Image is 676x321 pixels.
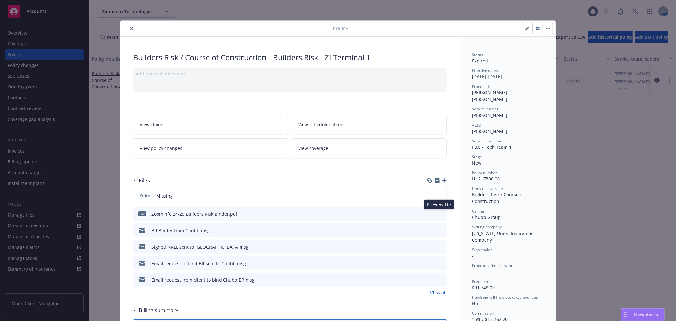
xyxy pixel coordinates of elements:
span: [PERSON_NAME] [472,128,507,134]
span: AC(s) [472,122,481,128]
div: Billing summary [133,306,178,314]
div: BR Binder from Chubb.msg [151,227,210,234]
div: Email request to bind BR sent to Chubb.msg [151,260,246,267]
span: [PERSON_NAME] [PERSON_NAME] [472,89,509,102]
a: View scheduled items [292,115,447,134]
button: preview file [438,227,444,234]
span: Expired [472,58,488,64]
span: Policy [333,25,348,32]
div: Files [133,176,150,185]
span: $91,748.00 [472,285,495,291]
div: Drag to move [621,309,629,321]
a: View all [430,289,447,296]
div: Builders Risk / Course of Construction - Builders Risk - ZI Terminal 1 [133,52,447,63]
span: Chubb Group [472,214,501,220]
h3: Files [139,176,150,185]
button: download file [428,244,433,250]
div: Signed NKLL sent to [GEOGRAPHIC_DATA]msg [151,244,248,250]
span: I11217886 001 [472,176,502,182]
button: preview file [438,277,444,283]
div: Preview file [424,200,454,209]
span: View scheduled items [299,121,345,128]
span: Program administrator [472,263,512,268]
span: - [472,253,473,259]
button: preview file [438,211,444,217]
span: Service lead team [472,138,504,144]
span: Stage [472,154,482,160]
span: Nova Assist [634,312,659,317]
span: New [472,160,481,166]
span: Wholesaler [472,247,492,252]
div: Email request from client to bind Chubb BR.msg [151,277,254,283]
div: [DATE] - [DATE] [472,68,543,80]
button: preview file [438,244,444,250]
div: Add internal notes here... [136,70,444,77]
span: - [472,269,473,275]
span: View policy changes [140,145,182,152]
div: ZoomInfo 24-25 Builders Risk Binder.pdf [151,211,237,217]
span: Missing [156,193,173,199]
button: download file [428,211,433,217]
span: [US_STATE] Union Insurance Company [472,230,533,243]
button: download file [428,260,433,267]
span: [PERSON_NAME] [472,112,507,118]
button: download file [428,277,433,283]
button: download file [428,227,433,234]
button: Nova Assist [621,308,665,321]
a: View claims [133,115,288,134]
span: pdf [138,211,146,216]
span: Writing company [472,224,502,230]
span: View claims [140,121,164,128]
h3: Billing summary [139,306,178,314]
span: Premium [472,279,488,284]
span: Policy number [472,170,497,175]
button: close [128,25,136,32]
span: Policy [138,193,151,199]
span: Commission [472,311,494,316]
span: Producer(s) [472,84,493,89]
span: Newfront will file state taxes and fees [472,295,538,300]
span: Status [472,52,483,57]
span: Effective dates [472,68,498,73]
span: Service lead(s) [472,106,498,112]
a: View coverage [292,138,447,158]
span: No [472,300,478,306]
button: preview file [438,260,444,267]
span: View coverage [299,145,329,152]
span: Lines of coverage [472,186,503,191]
span: Carrier [472,208,485,214]
span: P&C - Tech Team 1 [472,144,512,150]
a: View policy changes [133,138,288,158]
span: Builders Risk / Course of Construction [472,192,525,204]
